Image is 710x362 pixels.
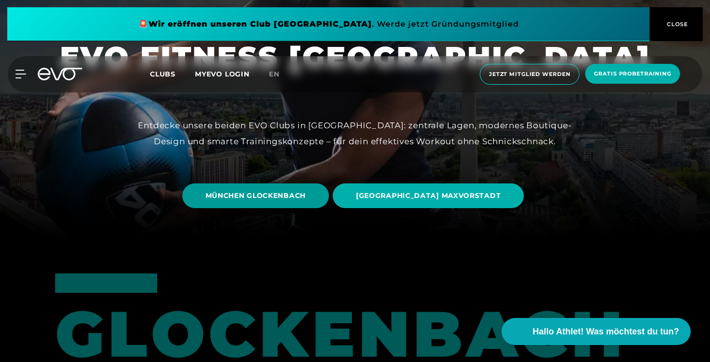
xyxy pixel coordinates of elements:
[206,191,306,201] span: MÜNCHEN GLOCKENBACH
[532,325,679,338] span: Hallo Athlet! Was möchtest du tun?
[150,69,195,78] a: Clubs
[269,70,280,78] span: en
[195,70,250,78] a: MYEVO LOGIN
[150,70,176,78] span: Clubs
[477,64,582,85] a: Jetzt Mitglied werden
[333,176,528,215] a: [GEOGRAPHIC_DATA] MAXVORSTADT
[582,64,683,85] a: Gratis Probetraining
[137,118,573,149] div: Entdecke unsere beiden EVO Clubs in [GEOGRAPHIC_DATA]: zentrale Lagen, modernes Boutique-Design u...
[182,176,333,215] a: MÜNCHEN GLOCKENBACH
[650,7,703,41] button: CLOSE
[489,70,570,78] span: Jetzt Mitglied werden
[502,318,691,345] button: Hallo Athlet! Was möchtest du tun?
[269,69,291,80] a: en
[594,70,671,78] span: Gratis Probetraining
[356,191,501,201] span: [GEOGRAPHIC_DATA] MAXVORSTADT
[665,20,688,29] span: CLOSE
